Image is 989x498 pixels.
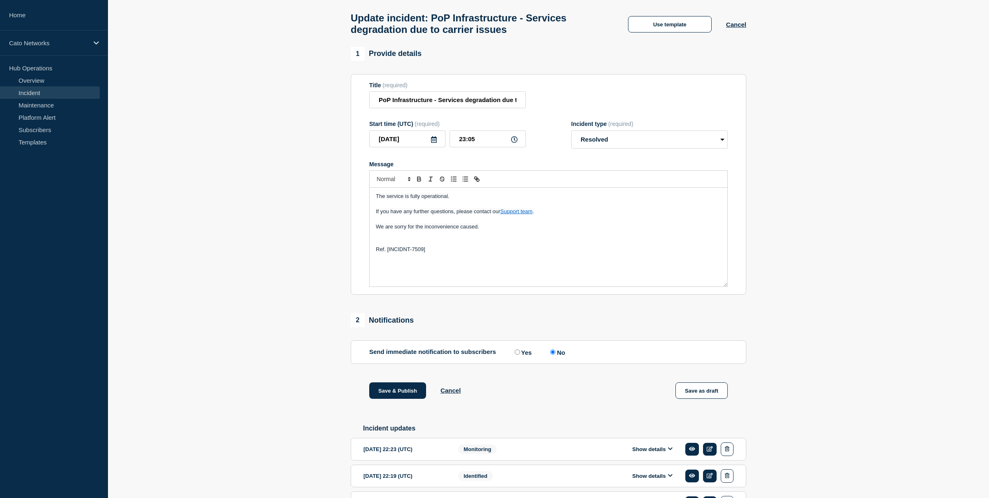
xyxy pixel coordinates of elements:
[351,313,414,327] div: Notifications
[351,313,365,327] span: 2
[630,472,675,479] button: Show details
[413,174,425,184] button: Toggle bold text
[459,174,471,184] button: Toggle bulleted list
[675,382,728,399] button: Save as draft
[369,382,426,399] button: Save & Publish
[630,446,675,453] button: Show details
[500,208,532,214] a: Support team
[382,82,408,88] span: (required)
[376,193,449,199] span: The service is fully operational.
[363,442,446,456] div: [DATE] 22:23 (UTC)
[628,16,712,33] button: Use template
[458,471,493,481] span: Identified
[369,161,728,168] div: Message
[571,121,728,127] div: Incident type
[515,349,520,355] input: Yes
[550,349,555,355] input: No
[448,174,459,184] button: Toggle ordered list
[415,121,440,127] span: (required)
[458,444,497,454] span: Monitoring
[369,348,728,356] div: Send immediate notification to subscribers
[369,121,526,127] div: Start time (UTC)
[436,174,448,184] button: Toggle strikethrough text
[425,174,436,184] button: Toggle italic text
[351,12,614,35] h1: Update incident: PoP Infrastructure - Services degradation due to carrier issues
[369,91,526,108] input: Title
[608,121,633,127] span: (required)
[441,387,461,394] button: Cancel
[726,21,746,28] button: Cancel
[376,246,425,252] span: Ref. [INCIDNT-7509]
[9,40,88,47] p: Cato Networks
[351,47,365,61] span: 1
[363,425,746,432] h2: Incident updates
[369,348,496,356] p: Send immediate notification to subscribers
[513,348,532,356] label: Yes
[373,174,413,184] span: Font size
[363,469,446,483] div: [DATE] 22:19 (UTC)
[369,130,445,147] input: YYYY-MM-DD
[369,82,526,88] div: Title
[548,348,565,356] label: No
[450,130,526,147] input: HH:MM
[351,47,422,61] div: Provide details
[571,130,728,149] select: Incident type
[532,208,534,214] span: .
[471,174,483,184] button: Toggle link
[376,208,500,214] span: If you have any further questions, please contact our
[376,223,479,230] span: We are sorry for the inconvenience caused.
[370,188,727,286] div: Message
